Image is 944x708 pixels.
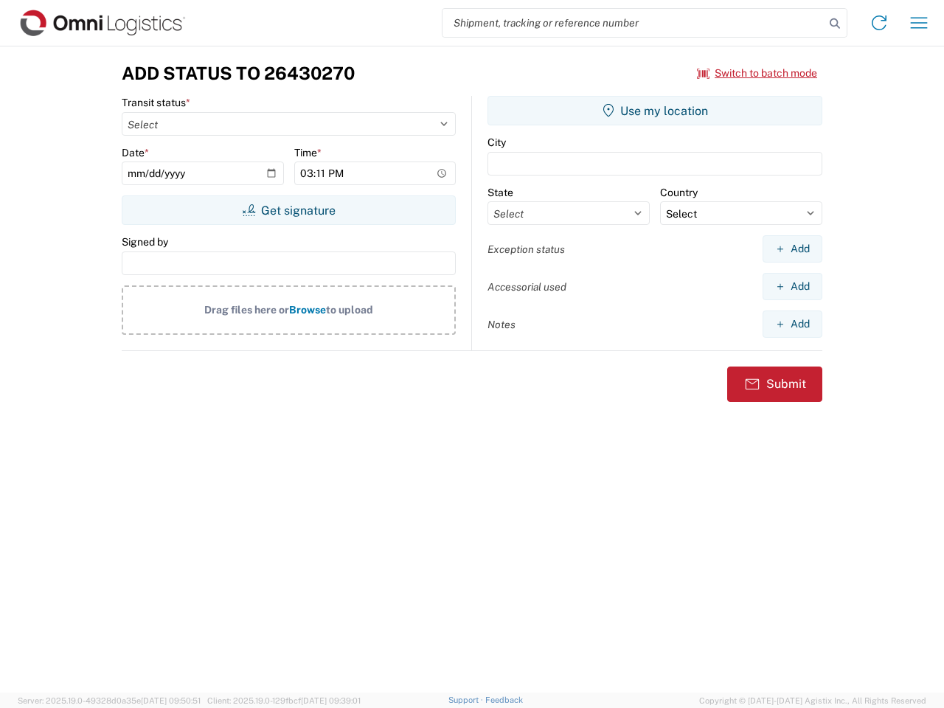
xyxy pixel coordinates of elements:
[294,146,322,159] label: Time
[141,696,201,705] span: [DATE] 09:50:51
[699,694,926,707] span: Copyright © [DATE]-[DATE] Agistix Inc., All Rights Reserved
[301,696,361,705] span: [DATE] 09:39:01
[122,96,190,109] label: Transit status
[487,136,506,149] label: City
[487,243,565,256] label: Exception status
[487,186,513,199] label: State
[763,235,822,263] button: Add
[204,304,289,316] span: Drag files here or
[727,367,822,402] button: Submit
[289,304,326,316] span: Browse
[122,146,149,159] label: Date
[448,695,485,704] a: Support
[485,695,523,704] a: Feedback
[697,61,817,86] button: Switch to batch mode
[487,96,822,125] button: Use my location
[763,273,822,300] button: Add
[18,696,201,705] span: Server: 2025.19.0-49328d0a35e
[487,318,516,331] label: Notes
[660,186,698,199] label: Country
[442,9,825,37] input: Shipment, tracking or reference number
[122,63,355,84] h3: Add Status to 26430270
[122,195,456,225] button: Get signature
[122,235,168,249] label: Signed by
[207,696,361,705] span: Client: 2025.19.0-129fbcf
[487,280,566,294] label: Accessorial used
[326,304,373,316] span: to upload
[763,310,822,338] button: Add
